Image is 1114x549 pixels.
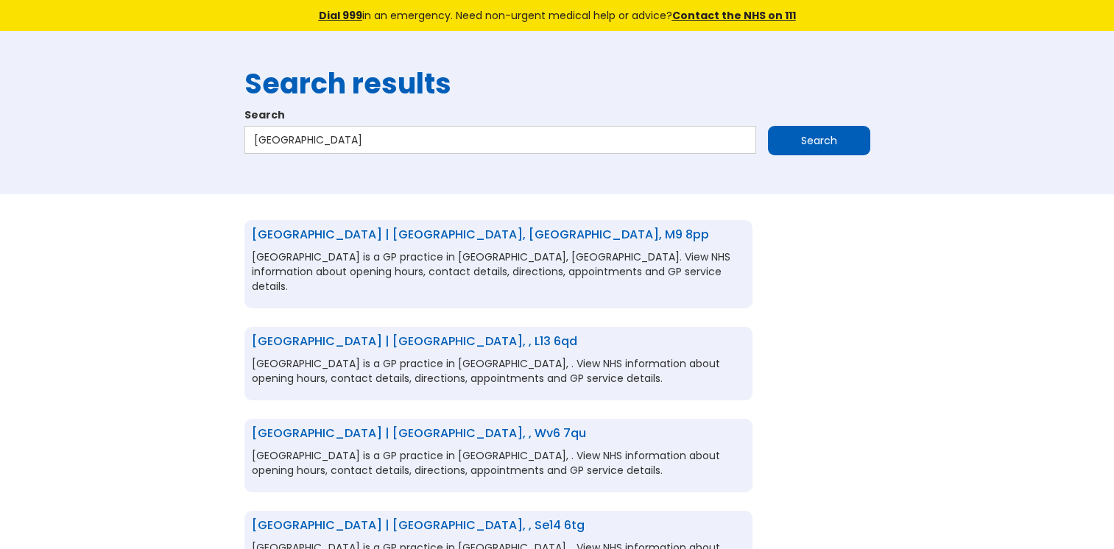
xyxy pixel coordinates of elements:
[252,425,586,442] a: [GEOGRAPHIC_DATA] | [GEOGRAPHIC_DATA], , wv6 7qu
[252,517,585,534] a: [GEOGRAPHIC_DATA] | [GEOGRAPHIC_DATA], , se14 6tg
[252,226,709,243] a: [GEOGRAPHIC_DATA] | [GEOGRAPHIC_DATA], [GEOGRAPHIC_DATA], m9 8pp
[319,8,362,23] a: Dial 999
[219,7,896,24] div: in an emergency. Need non-urgent medical help or advice?
[244,107,870,122] label: Search
[768,126,870,155] input: Search
[252,448,745,478] p: [GEOGRAPHIC_DATA] is a GP practice in [GEOGRAPHIC_DATA], . View NHS information about opening hou...
[244,68,870,100] h1: Search results
[252,333,577,350] a: [GEOGRAPHIC_DATA] | [GEOGRAPHIC_DATA], , l13 6qd
[252,356,745,386] p: [GEOGRAPHIC_DATA] is a GP practice in [GEOGRAPHIC_DATA], . View NHS information about opening hou...
[252,249,745,294] p: [GEOGRAPHIC_DATA] is a GP practice in [GEOGRAPHIC_DATA], [GEOGRAPHIC_DATA]. View NHS information ...
[672,8,796,23] a: Contact the NHS on 111
[244,126,756,154] input: Search…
